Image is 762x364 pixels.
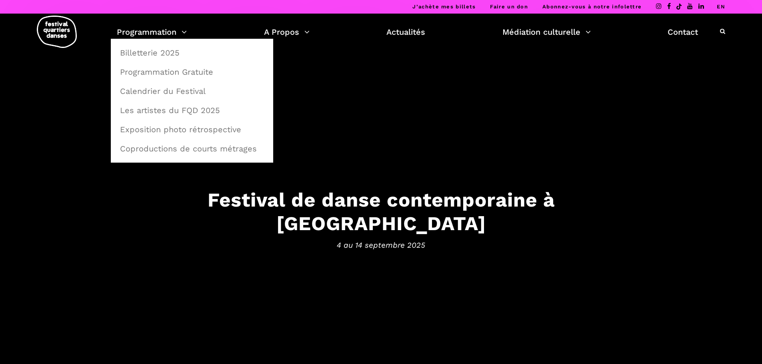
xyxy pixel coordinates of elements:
a: A Propos [264,25,310,39]
h3: Festival de danse contemporaine à [GEOGRAPHIC_DATA] [133,188,629,235]
a: Actualités [386,25,425,39]
a: J’achète mes billets [412,4,476,10]
a: Exposition photo rétrospective [115,120,269,139]
a: Les artistes du FQD 2025 [115,101,269,119]
span: 4 au 14 septembre 2025 [133,239,629,251]
a: Programmation [117,25,187,39]
a: Coproductions de courts métrages [115,139,269,158]
a: Abonnez-vous à notre infolettre [542,4,642,10]
a: EN [717,4,725,10]
a: Billetterie 2025 [115,44,269,62]
img: logo-fqd-med [37,16,77,48]
a: Médiation culturelle [502,25,591,39]
a: Contact [668,25,698,39]
a: Calendrier du Festival [115,82,269,100]
a: Programmation Gratuite [115,63,269,81]
a: Faire un don [490,4,528,10]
